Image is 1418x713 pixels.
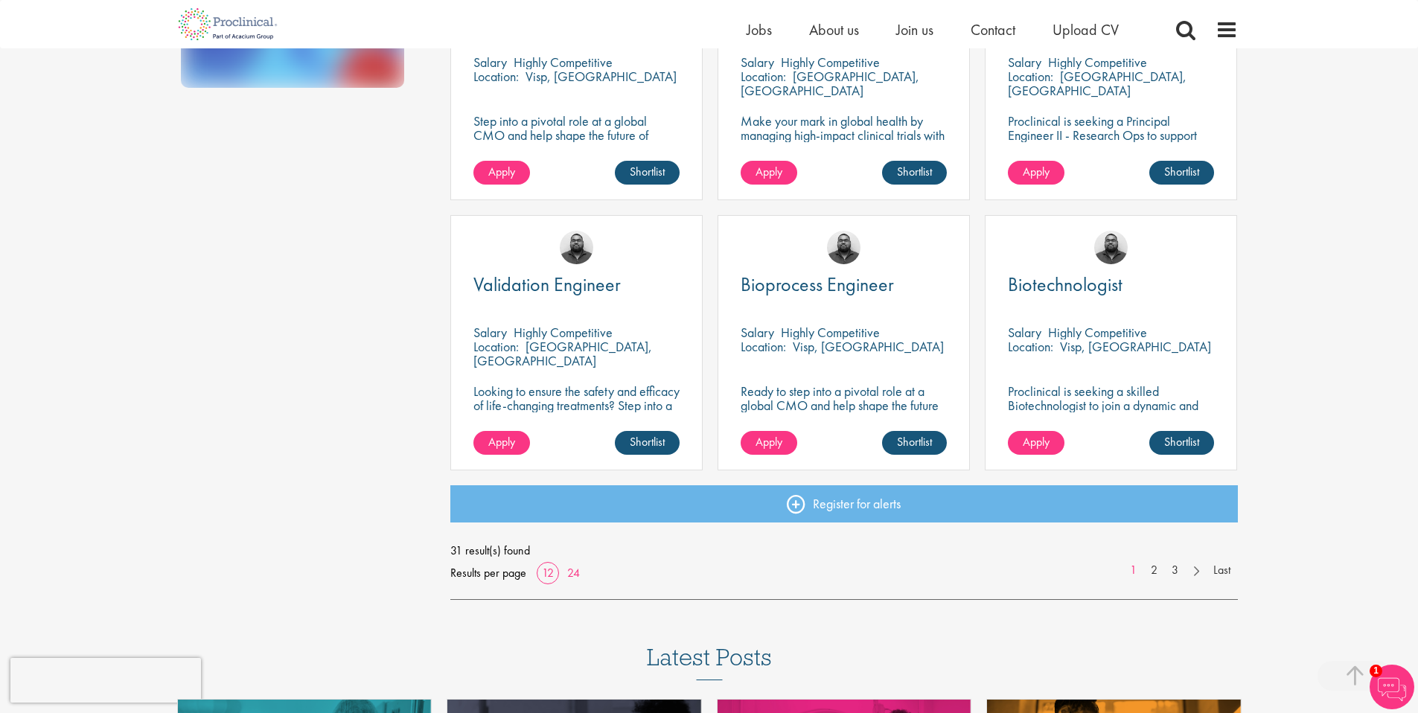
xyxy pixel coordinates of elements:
p: Highly Competitive [781,324,880,341]
a: Validation Engineer [473,275,680,294]
p: Visp, [GEOGRAPHIC_DATA] [793,338,944,355]
a: Bioprocess Engineer [741,275,947,294]
a: 2 [1143,562,1165,579]
span: Location: [1008,68,1053,85]
span: Location: [741,338,786,355]
iframe: reCAPTCHA [10,658,201,703]
p: Make your mark in global health by managing high-impact clinical trials with a leading CRO. [741,114,947,156]
a: 1 [1122,562,1144,579]
p: [GEOGRAPHIC_DATA], [GEOGRAPHIC_DATA] [741,68,919,99]
a: Apply [741,431,797,455]
a: About us [809,20,859,39]
a: 3 [1164,562,1186,579]
img: Ashley Bennett [560,231,593,264]
a: Apply [1008,431,1064,455]
a: Register for alerts [450,485,1238,522]
span: 1 [1370,665,1382,677]
p: [GEOGRAPHIC_DATA], [GEOGRAPHIC_DATA] [1008,68,1187,99]
span: Validation Engineer [473,272,621,297]
span: Salary [741,54,774,71]
span: Salary [473,324,507,341]
a: 24 [562,565,585,581]
span: Apply [488,434,515,450]
img: Ashley Bennett [827,231,860,264]
span: Biotechnologist [1008,272,1122,297]
span: Location: [741,68,786,85]
a: Last [1206,562,1238,579]
a: Shortlist [882,431,947,455]
a: Upload CV [1053,20,1119,39]
a: Apply [1008,161,1064,185]
span: Bioprocess Engineer [741,272,894,297]
p: Proclinical is seeking a skilled Biotechnologist to join a dynamic and innovative team on a contr... [1008,384,1214,426]
span: Apply [1023,164,1050,179]
p: Visp, [GEOGRAPHIC_DATA] [1060,338,1211,355]
h3: Latest Posts [647,645,772,680]
span: Apply [1023,434,1050,450]
p: Highly Competitive [514,54,613,71]
span: Location: [473,338,519,355]
p: Step into a pivotal role at a global CMO and help shape the future of healthcare manufacturing. [473,114,680,156]
a: Shortlist [615,431,680,455]
p: Highly Competitive [1048,54,1147,71]
p: Proclinical is seeking a Principal Engineer II - Research Ops to support external engineering pro... [1008,114,1214,185]
img: Ashley Bennett [1094,231,1128,264]
span: 31 result(s) found [450,540,1238,562]
a: 12 [537,565,559,581]
span: Salary [473,54,507,71]
a: Shortlist [1149,161,1214,185]
p: Highly Competitive [781,54,880,71]
p: Highly Competitive [1048,324,1147,341]
a: Contact [971,20,1015,39]
span: Location: [473,68,519,85]
span: Apply [756,434,782,450]
span: Salary [741,324,774,341]
a: Apply [741,161,797,185]
a: Join us [896,20,933,39]
img: Chatbot [1370,665,1414,709]
span: Results per page [450,562,526,584]
a: Apply [473,431,530,455]
p: Ready to step into a pivotal role at a global CMO and help shape the future of healthcare manufac... [741,384,947,426]
a: Shortlist [1149,431,1214,455]
a: Biotechnologist [1008,275,1214,294]
span: Apply [756,164,782,179]
a: Jobs [747,20,772,39]
span: Location: [1008,338,1053,355]
a: Shortlist [615,161,680,185]
p: Visp, [GEOGRAPHIC_DATA] [526,68,677,85]
span: Apply [488,164,515,179]
p: Highly Competitive [514,324,613,341]
span: Salary [1008,324,1041,341]
p: [GEOGRAPHIC_DATA], [GEOGRAPHIC_DATA] [473,338,652,369]
p: Looking to ensure the safety and efficacy of life-changing treatments? Step into a key role with ... [473,384,680,469]
a: Apply [473,161,530,185]
a: Shortlist [882,161,947,185]
span: Salary [1008,54,1041,71]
